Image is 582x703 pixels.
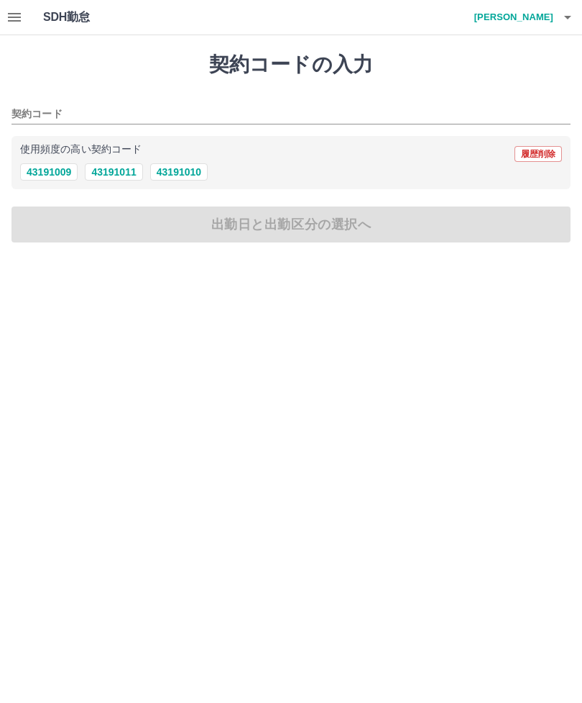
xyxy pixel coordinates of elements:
[150,163,208,181] button: 43191010
[20,163,78,181] button: 43191009
[20,145,142,155] p: 使用頻度の高い契約コード
[85,163,142,181] button: 43191011
[514,146,562,162] button: 履歴削除
[11,53,571,77] h1: 契約コードの入力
